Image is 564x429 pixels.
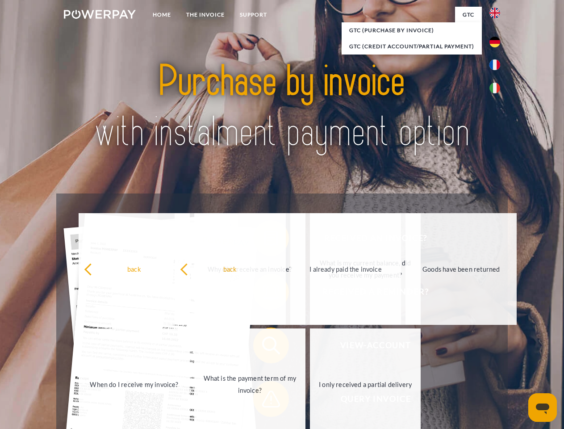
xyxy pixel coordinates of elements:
[411,263,511,275] div: Goods have been returned
[179,7,232,23] a: THE INVOICE
[489,83,500,93] img: it
[296,263,396,275] div: I already paid the invoice
[84,263,184,275] div: back
[64,10,136,19] img: logo-powerpay-white.svg
[489,59,500,70] img: fr
[232,7,275,23] a: Support
[489,37,500,47] img: de
[180,263,280,275] div: back
[455,7,482,23] a: GTC
[200,372,300,396] div: What is the payment term of my invoice?
[84,378,184,390] div: When do I receive my invoice?
[145,7,179,23] a: Home
[342,38,482,55] a: GTC (Credit account/partial payment)
[342,22,482,38] a: GTC (Purchase by invoice)
[85,43,479,171] img: title-powerpay_en.svg
[489,8,500,18] img: en
[315,378,416,390] div: I only received a partial delivery
[528,393,557,422] iframe: Button to launch messaging window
